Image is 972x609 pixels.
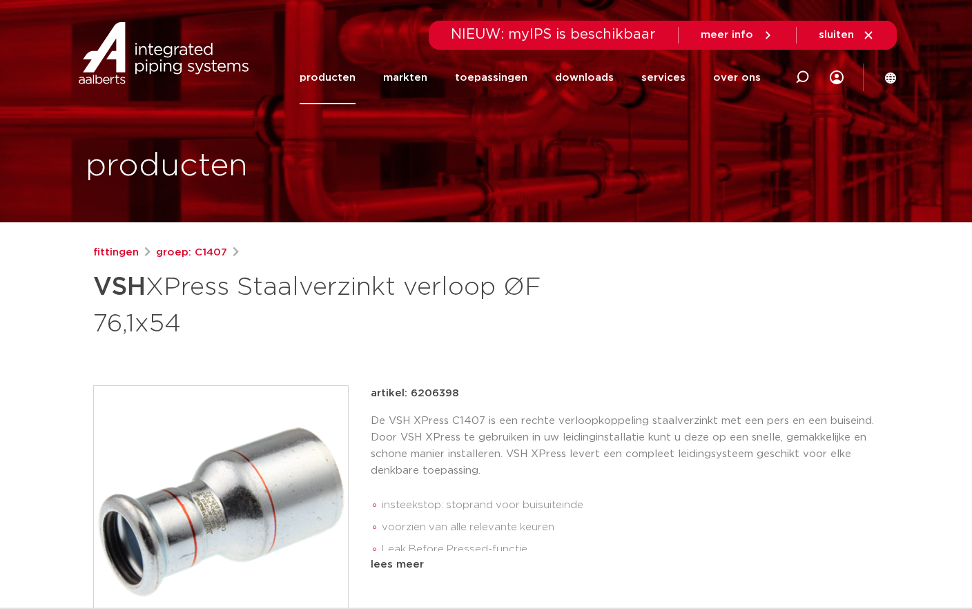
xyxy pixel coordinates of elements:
strong: VSH [93,275,146,300]
h1: XPress Staalverzinkt verloop ØF 76,1x54 [93,267,612,341]
a: fittingen [93,244,139,261]
a: markten [383,51,427,104]
span: NIEUW: myIPS is beschikbaar [451,28,656,41]
nav: Menu [300,51,761,104]
span: meer info [701,30,753,40]
a: producten [300,51,356,104]
a: meer info [701,29,774,41]
span: sluiten [819,30,854,40]
a: groep: C1407 [156,244,227,261]
p: De VSH XPress C1407 is een rechte verloopkoppeling staalverzinkt met een pers en een buiseind. Do... [371,413,879,479]
a: toepassingen [455,51,527,104]
p: artikel: 6206398 [371,385,459,402]
li: Leak Before Pressed-functie [382,539,879,561]
li: insteekstop: stoprand voor buisuiteinde [382,494,879,516]
a: sluiten [819,29,875,41]
h1: producten [86,144,248,188]
a: services [641,51,686,104]
div: lees meer [371,557,879,573]
a: downloads [555,51,614,104]
li: voorzien van alle relevante keuren [382,516,879,539]
a: over ons [713,51,761,104]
